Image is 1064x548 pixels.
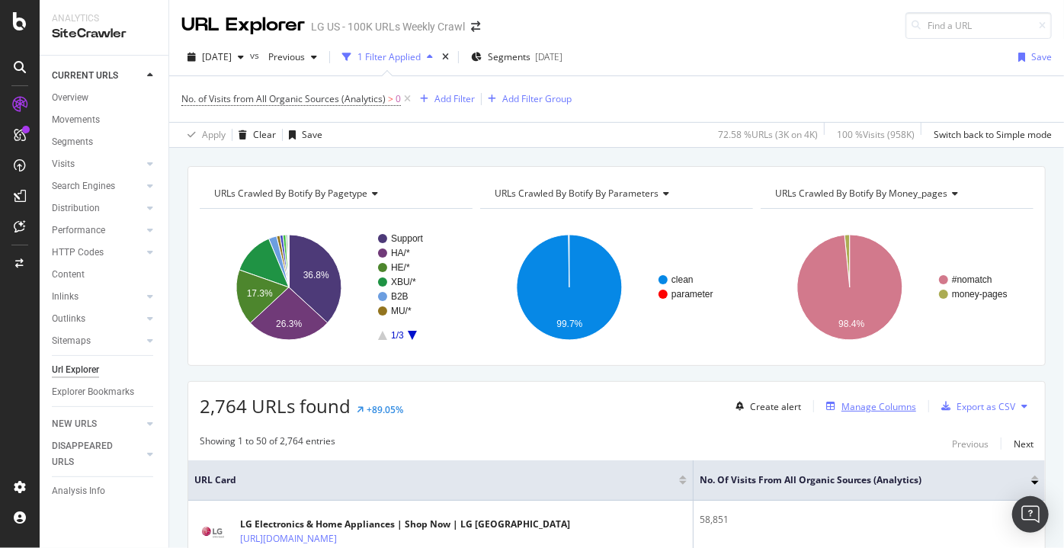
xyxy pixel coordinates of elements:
text: parameter [671,289,713,300]
text: B2B [391,291,409,302]
div: Performance [52,223,105,239]
text: 1/3 [391,330,404,341]
text: Support [391,233,424,244]
a: Inlinks [52,289,143,305]
div: Analytics [52,12,156,25]
button: Save [283,123,322,147]
a: DISAPPEARED URLS [52,438,143,470]
h4: URLs Crawled By Botify By money_pages [772,181,1020,206]
button: Apply [181,123,226,147]
button: Add Filter [414,90,475,108]
div: Segments [52,134,93,150]
span: URLs Crawled By Botify By parameters [495,187,659,200]
div: Distribution [52,200,100,216]
text: #nomatch [952,274,992,285]
button: Previous [262,45,323,69]
a: Url Explorer [52,362,158,378]
h4: URLs Crawled By Botify By pagetype [211,181,459,206]
div: Sitemaps [52,333,91,349]
div: Open Intercom Messenger [1012,496,1049,533]
a: Distribution [52,200,143,216]
span: No. of Visits from All Organic Sources (Analytics) [181,92,386,105]
button: Save [1012,45,1052,69]
button: Create alert [729,394,801,418]
text: clean [671,274,694,285]
div: Inlinks [52,289,79,305]
span: No. of Visits from All Organic Sources (Analytics) [700,473,1008,487]
div: arrow-right-arrow-left [471,21,480,32]
button: Export as CSV [935,394,1015,418]
text: money-pages [952,289,1008,300]
div: 1 Filter Applied [357,50,421,63]
span: > [388,92,393,105]
div: Export as CSV [957,400,1015,413]
div: Showing 1 to 50 of 2,764 entries [200,434,335,453]
div: Save [302,128,322,141]
div: DISAPPEARED URLS [52,438,129,470]
div: LG US - 100K URLs Weekly Crawl [311,19,465,34]
span: URL Card [194,473,675,487]
div: Outlinks [52,311,85,327]
span: 2025 Sep. 28th [202,50,232,63]
h4: URLs Crawled By Botify By parameters [492,181,739,206]
input: Find a URL [905,12,1052,39]
a: Content [52,267,158,283]
a: Movements [52,112,158,128]
button: Previous [952,434,989,453]
a: Segments [52,134,158,150]
div: Create alert [750,400,801,413]
div: LG Electronics & Home Appliances | Shop Now | LG [GEOGRAPHIC_DATA] [240,518,570,531]
div: 72.58 % URLs ( 3K on 4K ) [718,128,818,141]
a: [URL][DOMAIN_NAME] [240,531,337,546]
div: Movements [52,112,100,128]
div: Search Engines [52,178,115,194]
div: Content [52,267,85,283]
a: Outlinks [52,311,143,327]
div: 58,851 [700,513,1039,527]
button: Clear [232,123,276,147]
div: Add Filter [434,92,475,105]
div: Next [1014,437,1034,450]
svg: A chart. [200,221,470,354]
text: XBU/* [391,277,416,287]
button: Switch back to Simple mode [928,123,1052,147]
span: 2,764 URLs found [200,393,351,418]
div: times [439,50,452,65]
a: Performance [52,223,143,239]
button: Segments[DATE] [465,45,569,69]
div: Analysis Info [52,483,105,499]
div: SiteCrawler [52,25,156,43]
text: 17.3% [247,288,273,299]
div: Overview [52,90,88,106]
div: Explorer Bookmarks [52,384,134,400]
text: 98.4% [838,319,864,329]
text: 99.7% [556,319,582,329]
div: 100 % Visits ( 958K ) [837,128,915,141]
div: [DATE] [535,50,562,63]
span: Previous [262,50,305,63]
a: Sitemaps [52,333,143,349]
div: Apply [202,128,226,141]
span: URLs Crawled By Botify By money_pages [775,187,947,200]
div: Add Filter Group [502,92,572,105]
a: Analysis Info [52,483,158,499]
button: 1 Filter Applied [336,45,439,69]
div: Clear [253,128,276,141]
a: Visits [52,156,143,172]
div: Save [1031,50,1052,63]
button: [DATE] [181,45,250,69]
div: Switch back to Simple mode [934,128,1052,141]
svg: A chart. [480,221,750,354]
span: URLs Crawled By Botify By pagetype [214,187,367,200]
div: URL Explorer [181,12,305,38]
div: CURRENT URLS [52,68,118,84]
div: Manage Columns [841,400,916,413]
div: HTTP Codes [52,245,104,261]
a: Search Engines [52,178,143,194]
svg: A chart. [761,221,1030,354]
div: NEW URLS [52,416,97,432]
div: Visits [52,156,75,172]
